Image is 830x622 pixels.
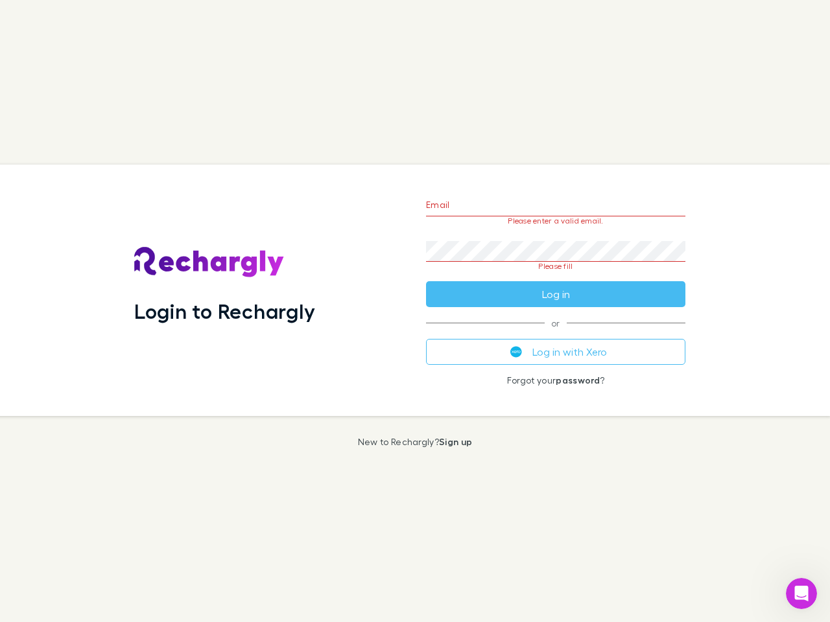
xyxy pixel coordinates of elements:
[786,578,817,609] iframe: Intercom live chat
[426,339,685,365] button: Log in with Xero
[426,216,685,225] p: Please enter a valid email.
[510,346,522,358] img: Xero's logo
[134,299,315,323] h1: Login to Rechargly
[134,247,285,278] img: Rechargly's Logo
[426,281,685,307] button: Log in
[426,262,685,271] p: Please fill
[439,436,472,447] a: Sign up
[426,375,685,386] p: Forgot your ?
[556,374,600,386] a: password
[358,437,473,447] p: New to Rechargly?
